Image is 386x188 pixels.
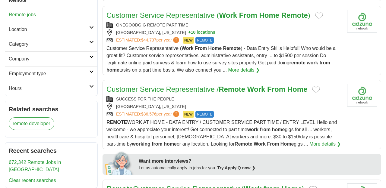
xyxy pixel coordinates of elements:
[141,38,157,42] span: $44,737
[188,29,191,36] span: +
[281,11,308,19] strong: Remote
[195,37,214,44] span: REMOTE
[5,22,97,37] a: Location
[106,22,342,28] div: ONEGOODGIG REMOTE PART TIME
[132,141,150,146] strong: working
[195,111,214,118] span: REMOTE
[9,12,36,17] a: Remote jobs
[223,46,241,51] strong: Remote
[173,37,179,43] span: ?
[259,11,279,19] strong: Home
[217,165,255,170] a: Try ApplyIQ now ❯
[195,46,207,51] strong: From
[247,85,265,93] strong: Work
[315,12,323,20] button: Add to favorite jobs
[9,41,89,48] h2: Category
[9,70,89,77] h2: Employment type
[106,85,307,93] a: Customer Service Representative /Remote Work From Home
[219,11,237,19] strong: Work
[9,117,54,130] a: remote developer
[289,60,305,65] strong: remote
[9,105,94,114] h2: Related searches
[5,81,97,96] a: Hours
[347,10,377,32] img: Company logo
[319,60,330,65] strong: from
[267,141,279,146] strong: From
[116,111,180,118] a: ESTIMATED:$36,576per year?
[106,67,119,72] strong: home
[106,46,336,72] span: Customer Service Representative ( ) - Data Entry Skills Helpful! Who would be a great fit? Custom...
[228,66,260,74] a: More details ❯
[116,37,180,44] a: ESTIMATED:$44,737per year?
[347,84,377,106] img: Company logo
[106,29,342,36] div: [GEOGRAPHIC_DATA], [US_STATE]
[312,86,320,94] button: Add to favorite jobs
[280,141,294,146] strong: Home
[9,160,61,172] a: 672,342 Remote Jobs in [GEOGRAPHIC_DATA]
[188,29,215,36] button: +10 locations
[287,85,308,93] strong: Home
[9,55,89,63] h2: Company
[141,112,157,116] span: $36,576
[106,120,337,146] span: WORK AT HOME - DATA ENTRY / CUSTOMER SERVICE PART TIME / ENTRY LEVEL Hello and welcome - we appre...
[267,85,285,93] strong: From
[152,141,163,146] strong: from
[9,85,89,92] h2: Hours
[106,120,127,125] strong: REMOTE
[106,96,342,102] div: SUCCESS FOR THE PEOPLE
[139,158,378,165] div: Want more interviews?
[247,127,258,132] strong: work
[260,127,271,132] strong: from
[219,85,245,93] strong: Remote
[239,11,257,19] strong: From
[307,60,318,65] strong: work
[9,26,89,33] h2: Location
[9,178,56,183] a: Clear recent searches
[5,37,97,51] a: Category
[183,37,194,44] span: NEW
[183,111,194,118] span: NEW
[139,165,378,171] div: Let us automatically apply to jobs for you.
[208,46,222,51] strong: Home
[106,103,342,110] div: [GEOGRAPHIC_DATA], [US_STATE]
[182,46,194,51] strong: Work
[9,146,94,155] h2: Recent searches
[173,111,179,117] span: ?
[309,140,341,148] a: More details ❯
[5,51,97,66] a: Company
[272,127,285,132] strong: home
[254,141,266,146] strong: Work
[235,141,252,146] strong: Remote
[164,141,177,146] strong: home
[105,151,134,175] img: apply-iq-scientist.png
[5,66,97,81] a: Employment type
[106,11,310,19] a: Customer Service Representative (Work From Home Remote)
